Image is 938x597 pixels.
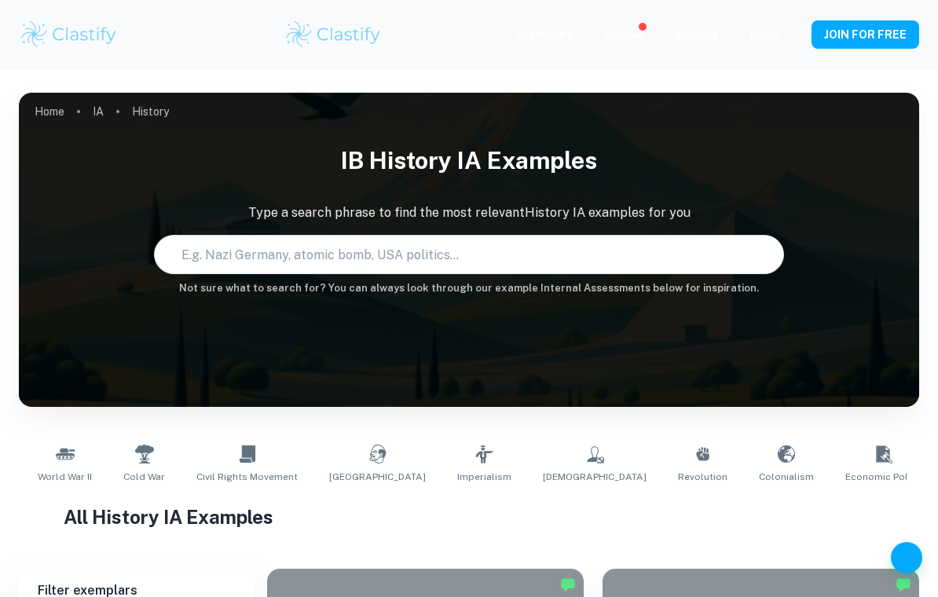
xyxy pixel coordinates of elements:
h1: IB History IA examples [19,137,919,185]
span: Economic Policy [845,470,921,484]
h6: Not sure what to search for? You can always look through our example Internal Assessments below f... [19,280,919,296]
span: Revolution [678,470,727,484]
button: Search [760,248,772,261]
img: Clastify logo [284,19,383,50]
h1: All History IA Examples [64,503,874,531]
p: Exemplars [516,25,573,42]
img: Marked [896,577,911,592]
button: Help and Feedback [891,542,922,573]
span: Colonialism [759,470,814,484]
span: World War II [38,470,92,484]
a: Login [749,28,780,41]
p: Review [605,27,643,44]
img: Marked [560,577,576,592]
a: Home [35,101,64,123]
input: E.g. Nazi Germany, atomic bomb, USA politics... [155,233,753,277]
span: Cold War [123,470,165,484]
span: [GEOGRAPHIC_DATA] [329,470,426,484]
button: JOIN FOR FREE [812,20,919,49]
span: Imperialism [457,470,511,484]
p: Type a search phrase to find the most relevant History IA examples for you [19,203,919,222]
a: Schools [674,28,718,41]
a: IA [93,101,104,123]
p: History [132,103,169,120]
span: [DEMOGRAPHIC_DATA] [543,470,647,484]
span: Civil Rights Movement [196,470,298,484]
img: Clastify logo [19,19,119,50]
